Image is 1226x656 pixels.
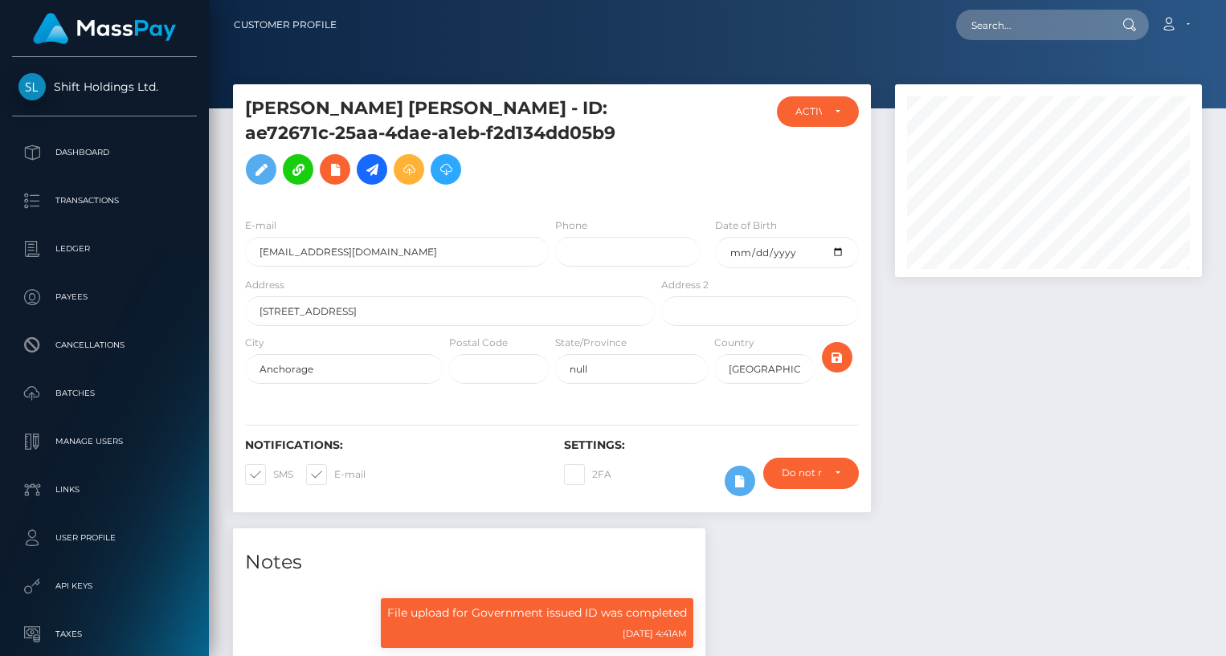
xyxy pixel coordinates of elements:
[12,79,197,94] span: Shift Holdings Ltd.
[18,526,190,550] p: User Profile
[623,628,687,639] small: [DATE] 4:41AM
[12,181,197,221] a: Transactions
[12,566,197,606] a: API Keys
[449,336,508,350] label: Postal Code
[12,470,197,510] a: Links
[715,218,777,233] label: Date of Birth
[18,478,190,502] p: Links
[12,614,197,654] a: Taxes
[18,381,190,405] p: Batches
[18,574,190,598] p: API Keys
[245,438,540,452] h6: Notifications:
[245,336,264,350] label: City
[18,73,46,100] img: Shift Holdings Ltd.
[555,336,627,350] label: State/Province
[18,285,190,309] p: Payees
[782,467,822,479] div: Do not require
[564,438,859,452] h6: Settings:
[714,336,754,350] label: Country
[245,96,646,193] h5: [PERSON_NAME] [PERSON_NAME] - ID: ae72671c-25aa-4dae-a1eb-f2d134dd05b9
[956,10,1107,40] input: Search...
[18,333,190,357] p: Cancellations
[245,464,293,485] label: SMS
[795,105,822,118] div: ACTIVE
[777,96,859,127] button: ACTIVE
[661,278,709,292] label: Address 2
[18,141,190,165] p: Dashboard
[12,518,197,558] a: User Profile
[33,13,176,44] img: MassPay Logo
[12,422,197,462] a: Manage Users
[387,605,687,621] p: File upload for Government issued ID was completed
[564,464,611,485] label: 2FA
[245,218,276,233] label: E-mail
[555,218,587,233] label: Phone
[763,458,859,488] button: Do not require
[12,229,197,269] a: Ledger
[18,430,190,454] p: Manage Users
[18,622,190,646] p: Taxes
[12,373,197,414] a: Batches
[245,548,693,577] h4: Notes
[357,154,387,185] a: Initiate Payout
[234,8,337,42] a: Customer Profile
[12,132,197,173] a: Dashboard
[18,237,190,261] p: Ledger
[12,277,197,317] a: Payees
[12,325,197,365] a: Cancellations
[18,189,190,213] p: Transactions
[306,464,366,485] label: E-mail
[245,278,284,292] label: Address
